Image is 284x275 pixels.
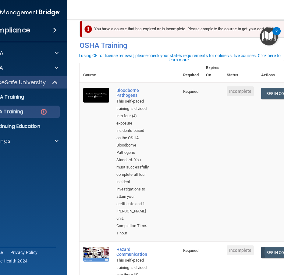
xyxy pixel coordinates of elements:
[179,60,203,83] th: Required
[260,27,278,45] button: Open Resource Center, 2 new notifications
[275,31,278,39] div: 2
[183,89,199,94] span: Required
[84,25,92,33] img: exclamation-circle-solid-danger.72ef9ffc.png
[116,98,149,222] div: This self-paced training is divided into four (4) exposure incidents based on the OSHA Bloodborne...
[40,108,48,116] img: danger-circle.6113f641.png
[116,247,149,257] a: Hazard Communication
[80,60,113,83] th: Course
[223,60,257,83] th: Status
[74,52,284,63] button: If using CE for license renewal, please check your state's requirements for online vs. live cours...
[183,248,199,253] span: Required
[227,86,254,96] span: Incomplete
[10,249,38,255] a: Privacy Policy
[75,53,283,62] div: If using CE for license renewal, please check your state's requirements for online vs. live cours...
[116,222,149,237] div: Completion Time: 1 hour
[202,60,223,83] th: Expires On
[116,88,149,98] a: Bloodborne Pathogens
[227,245,254,255] span: Incomplete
